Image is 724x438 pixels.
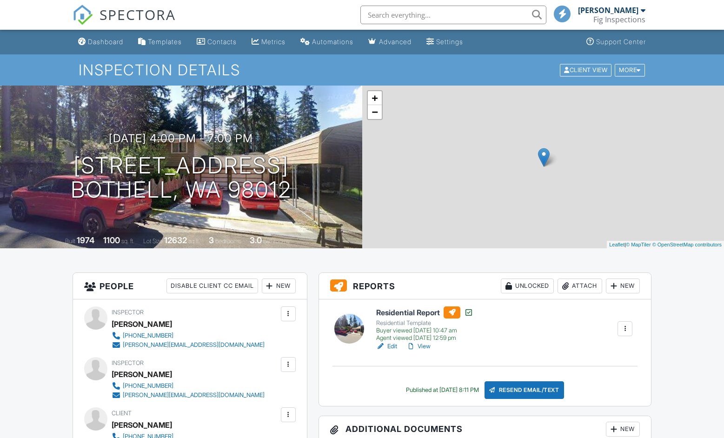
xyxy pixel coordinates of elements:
div: 1974 [77,235,94,245]
div: [PERSON_NAME] [112,317,172,331]
a: [PERSON_NAME][EMAIL_ADDRESS][DOMAIN_NAME] [112,391,265,400]
a: Support Center [583,33,650,51]
div: Fig Inspections [593,15,645,24]
span: Client [112,410,132,417]
div: New [606,422,640,437]
span: Inspector [112,309,144,316]
a: Zoom in [368,91,382,105]
a: Client View [559,66,614,73]
div: [PERSON_NAME] [112,367,172,381]
div: [PERSON_NAME][EMAIL_ADDRESS][DOMAIN_NAME] [123,392,265,399]
a: Dashboard [74,33,127,51]
div: Settings [436,38,463,46]
div: Templates [148,38,182,46]
div: Residential Template [376,319,473,327]
img: The Best Home Inspection Software - Spectora [73,5,93,25]
div: Buyer viewed [DATE] 10:47 am [376,327,473,334]
div: Agent viewed [DATE] 12:59 pm [376,334,473,342]
a: [PHONE_NUMBER] [112,331,265,340]
div: 1100 [103,235,120,245]
input: Search everything... [360,6,546,24]
h6: Residential Report [376,306,473,319]
div: Dashboard [88,38,123,46]
div: Published at [DATE] 8:11 PM [406,386,479,394]
div: New [262,279,296,293]
a: SPECTORA [73,13,176,32]
div: [PHONE_NUMBER] [123,332,173,339]
div: New [606,279,640,293]
a: Automations (Basic) [297,33,357,51]
a: Residential Report Residential Template Buyer viewed [DATE] 10:47 am Agent viewed [DATE] 12:59 pm [376,306,473,342]
div: [PHONE_NUMBER] [123,382,173,390]
a: © MapTiler [626,242,651,247]
span: bedrooms [215,238,241,245]
h1: Inspection Details [79,62,646,78]
div: 12632 [164,235,187,245]
div: More [615,64,645,76]
a: Leaflet [609,242,624,247]
a: Edit [376,342,397,351]
div: [PERSON_NAME] [578,6,638,15]
a: Templates [134,33,186,51]
div: [PERSON_NAME] [112,418,172,432]
div: Automations [312,38,353,46]
h3: Reports [319,273,651,299]
div: Disable Client CC Email [166,279,258,293]
span: Inspector [112,359,144,366]
span: sq. ft. [121,238,134,245]
a: © OpenStreetMap contributors [652,242,722,247]
span: bathrooms [263,238,290,245]
div: 3 [209,235,214,245]
div: 3.0 [250,235,262,245]
span: Lot Size [143,238,163,245]
span: sq.ft. [188,238,200,245]
div: Unlocked [501,279,554,293]
a: View [406,342,431,351]
div: [PERSON_NAME][EMAIL_ADDRESS][DOMAIN_NAME] [123,341,265,349]
a: [PHONE_NUMBER] [112,381,265,391]
div: Advanced [379,38,412,46]
a: Metrics [248,33,289,51]
div: Contacts [207,38,237,46]
h3: People [73,273,307,299]
span: SPECTORA [100,5,176,24]
a: Zoom out [368,105,382,119]
h1: [STREET_ADDRESS] Bothell, WA 98012 [71,153,292,203]
div: Support Center [596,38,646,46]
div: Resend Email/Text [485,381,565,399]
div: Metrics [261,38,286,46]
div: Attach [558,279,602,293]
a: Contacts [193,33,240,51]
a: Advanced [365,33,415,51]
div: Client View [560,64,611,76]
h3: [DATE] 4:00 pm - 7:00 pm [109,132,253,145]
div: | [607,241,724,249]
a: Settings [423,33,467,51]
span: Built [65,238,75,245]
a: [PERSON_NAME][EMAIL_ADDRESS][DOMAIN_NAME] [112,340,265,350]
